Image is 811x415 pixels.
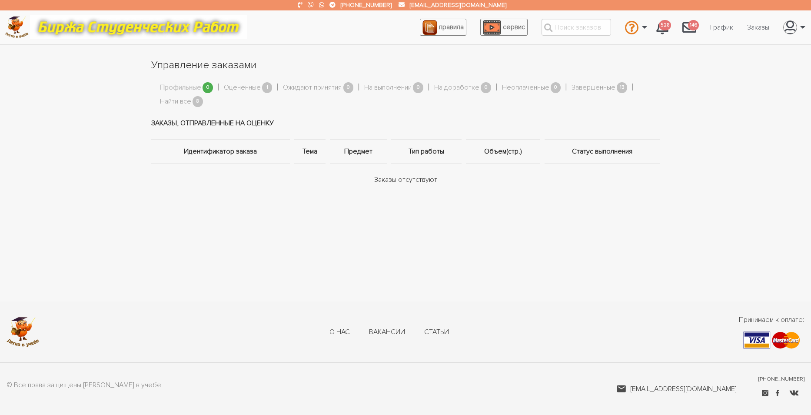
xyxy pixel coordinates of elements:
th: Статус выполнения [542,140,660,164]
span: правила [439,23,464,31]
span: Принимаем к оплате: [739,315,804,325]
span: 0 [481,82,491,93]
a: 146 [675,16,703,39]
span: 528 [659,20,671,31]
a: [PHONE_NUMBER] [758,375,804,383]
a: Найти все [160,96,191,107]
span: 0 [343,82,354,93]
img: motto-12e01f5a76059d5f6a28199ef077b1f78e012cfde436ab5cf1d4517935686d32.gif [30,15,247,39]
img: payment-9f1e57a40afa9551f317c30803f4599b5451cfe178a159d0fc6f00a10d51d3ba.png [743,331,800,349]
a: Неоплаченные [502,82,549,94]
span: 8 [193,96,203,107]
span: 146 [688,20,699,31]
a: Статьи [424,328,449,337]
th: Тема [292,140,328,164]
span: 1 [262,82,273,93]
td: Заказы отсутствуют [151,164,660,196]
a: О нас [329,328,350,337]
a: [EMAIL_ADDRESS][DOMAIN_NAME] [617,384,737,394]
th: Идентификатор заказа [151,140,292,164]
span: 0 [203,82,213,93]
a: 528 [649,16,675,39]
a: правила [420,19,466,36]
a: Завершенные [572,82,615,94]
a: Ожидают принятия [283,82,342,94]
img: logo-c4363faeb99b52c628a42810ed6dfb4293a56d4e4775eb116515dfe7f33672af.png [7,317,40,347]
span: 0 [413,82,423,93]
h1: Управление заказами [151,58,660,73]
input: Поиск заказов [542,19,611,36]
a: [PHONE_NUMBER] [341,1,392,9]
img: logo-c4363faeb99b52c628a42810ed6dfb4293a56d4e4775eb116515dfe7f33672af.png [5,16,29,38]
th: Тип работы [389,140,464,164]
td: Заказы, отправленные на оценку [151,107,660,140]
a: Профильные [160,82,201,94]
a: На доработке [434,82,479,94]
th: Объем(стр.) [464,140,543,164]
p: © Все права защищены [PERSON_NAME] в учебе [7,380,161,391]
a: На выполнении [364,82,412,94]
a: Заказы [740,19,776,36]
span: 0 [551,82,561,93]
th: Предмет [328,140,389,164]
a: График [703,19,740,36]
img: play_icon-49f7f135c9dc9a03216cfdbccbe1e3994649169d890fb554cedf0eac35a01ba8.png [483,20,501,35]
a: Оцененные [224,82,261,94]
a: сервис [480,19,528,36]
span: [EMAIL_ADDRESS][DOMAIN_NAME] [630,384,737,394]
a: [EMAIL_ADDRESS][DOMAIN_NAME] [410,1,506,9]
span: 13 [617,82,627,93]
img: agreement_icon-feca34a61ba7f3d1581b08bc946b2ec1ccb426f67415f344566775c155b7f62c.png [422,20,437,35]
a: Вакансии [369,328,405,337]
span: сервис [503,23,525,31]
